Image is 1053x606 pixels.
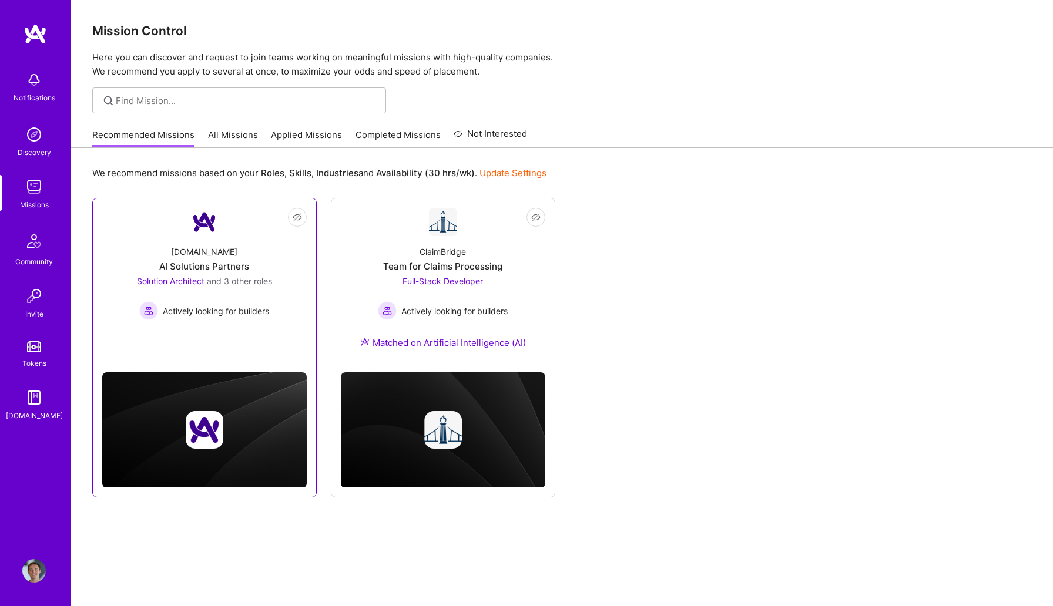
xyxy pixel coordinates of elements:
img: Company Logo [190,208,219,236]
i: icon EyeClosed [531,213,541,222]
img: teamwork [22,175,46,198]
img: guide book [22,386,46,409]
img: Invite [22,284,46,308]
p: Here you can discover and request to join teams working on meaningful missions with high-quality ... [92,51,1032,79]
b: Industries [316,167,358,179]
i: icon SearchGrey [102,94,115,107]
a: Completed Missions [356,129,441,148]
img: logo [24,23,47,45]
img: Actively looking for builders [378,301,397,320]
img: discovery [22,123,46,146]
div: Missions [20,198,49,211]
div: [DOMAIN_NAME] [171,245,237,258]
div: Invite [25,308,43,320]
img: Company logo [424,411,462,449]
h3: Mission Control [92,23,1032,38]
b: Roles [261,167,284,179]
img: Community [20,227,48,255]
img: Company Logo [429,208,457,236]
img: Company logo [186,411,223,449]
img: Actively looking for builders [139,301,158,320]
span: Actively looking for builders [401,305,508,317]
img: User Avatar [22,559,46,583]
div: Community [15,255,53,268]
a: Recommended Missions [92,129,194,148]
div: [DOMAIN_NAME] [6,409,63,422]
img: Ateam Purple Icon [360,337,370,346]
div: ClaimBridge [420,245,466,258]
b: Skills [289,167,311,179]
span: Actively looking for builders [163,305,269,317]
span: Solution Architect [137,276,204,286]
div: AI Solutions Partners [159,260,249,272]
b: Availability (30 hrs/wk) [376,167,475,179]
div: Tokens [22,357,46,369]
a: Not Interested [454,127,527,148]
i: icon EyeClosed [293,213,302,222]
span: Full-Stack Developer [403,276,483,286]
div: Team for Claims Processing [383,260,502,272]
img: bell [22,68,46,92]
a: Update Settings [479,167,546,179]
img: cover [341,372,545,488]
p: We recommend missions based on your , , and . [92,167,546,179]
div: Discovery [18,146,51,159]
a: All Missions [208,129,258,148]
span: and 3 other roles [207,276,272,286]
a: Applied Missions [271,129,342,148]
img: tokens [27,341,41,352]
input: Find Mission... [116,95,377,107]
div: Matched on Artificial Intelligence (AI) [360,336,526,349]
img: cover [102,372,307,488]
div: Notifications [14,92,55,104]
